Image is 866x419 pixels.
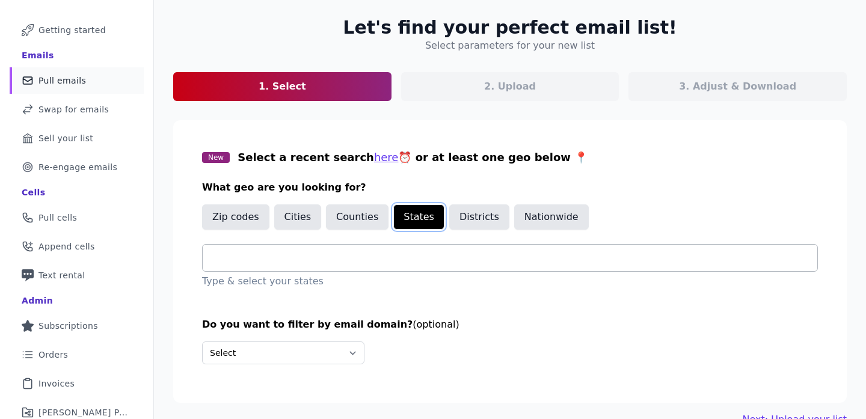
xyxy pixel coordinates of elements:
[202,274,818,289] p: Type & select your states
[202,180,818,195] h3: What geo are you looking for?
[259,79,306,94] p: 1. Select
[38,75,86,87] span: Pull emails
[393,204,444,230] button: States
[10,125,144,151] a: Sell your list
[173,72,392,101] a: 1. Select
[38,349,68,361] span: Orders
[238,151,588,164] span: Select a recent search ⏰ or at least one geo below 📍
[514,204,589,230] button: Nationwide
[343,17,677,38] h2: Let's find your perfect email list!
[22,295,53,307] div: Admin
[679,79,796,94] p: 3. Adjust & Download
[10,370,144,397] a: Invoices
[10,204,144,231] a: Pull cells
[38,320,98,332] span: Subscriptions
[38,103,109,115] span: Swap for emails
[38,406,129,418] span: [PERSON_NAME] Performance
[38,212,77,224] span: Pull cells
[10,313,144,339] a: Subscriptions
[38,161,117,173] span: Re-engage emails
[38,378,75,390] span: Invoices
[202,204,269,230] button: Zip codes
[10,96,144,123] a: Swap for emails
[10,262,144,289] a: Text rental
[10,233,144,260] a: Append cells
[10,67,144,94] a: Pull emails
[38,240,95,252] span: Append cells
[326,204,388,230] button: Counties
[202,319,413,330] span: Do you want to filter by email domain?
[484,79,536,94] p: 2. Upload
[374,149,399,166] button: here
[274,204,322,230] button: Cities
[413,319,459,330] span: (optional)
[38,132,93,144] span: Sell your list
[10,341,144,368] a: Orders
[10,154,144,180] a: Re-engage emails
[425,38,595,53] h4: Select parameters for your new list
[22,49,54,61] div: Emails
[449,204,509,230] button: Districts
[38,269,85,281] span: Text rental
[38,24,106,36] span: Getting started
[22,186,45,198] div: Cells
[202,152,230,163] span: New
[10,17,144,43] a: Getting started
